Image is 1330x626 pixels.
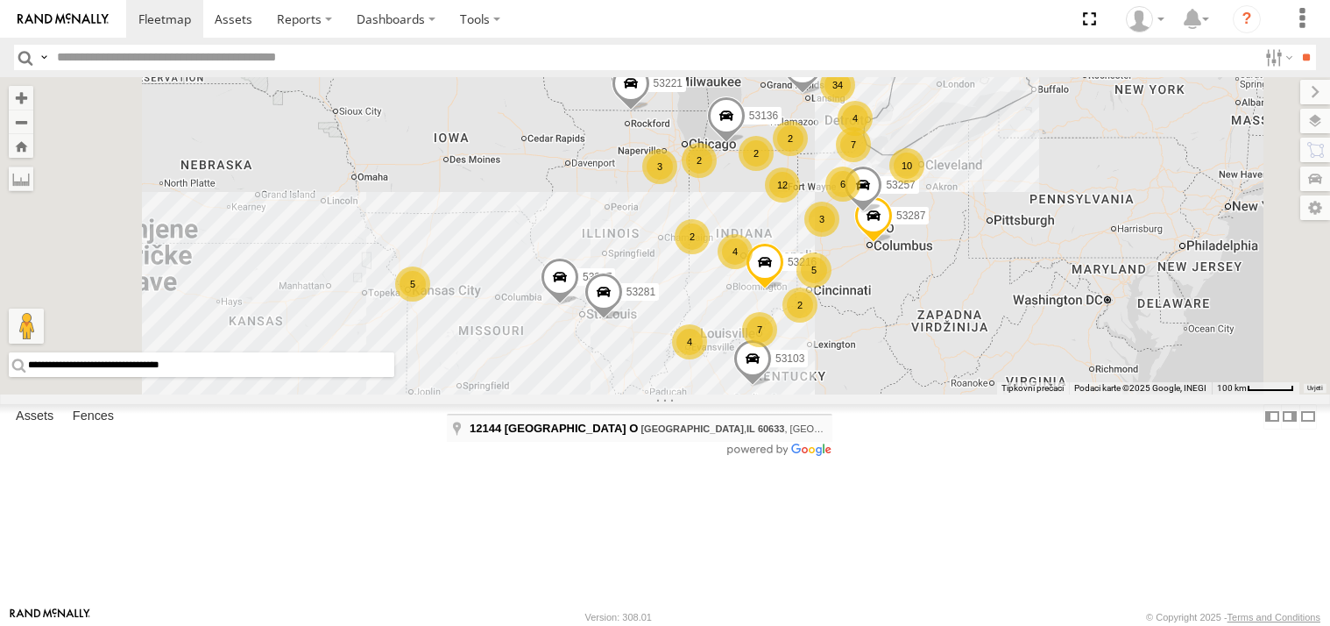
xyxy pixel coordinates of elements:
[836,127,871,162] div: 7
[782,288,817,323] div: 2
[758,423,785,434] span: 60633
[640,423,890,434] span: , , [GEOGRAPHIC_DATA]
[1001,382,1064,395] button: Tipkovni prečaci
[654,77,683,89] span: 53221
[773,121,808,156] div: 2
[9,86,33,110] button: Zoom in
[765,167,800,203] div: 12
[886,179,915,191] span: 53257
[470,422,501,435] span: 12144
[64,404,123,429] label: Fences
[37,45,51,70] label: Search Query
[788,257,817,269] span: 53216
[739,136,774,171] div: 2
[1281,404,1298,430] label: Dock Summary Table to the Right
[672,324,707,359] div: 4
[9,110,33,134] button: Zoom out
[9,309,44,344] button: Povucite Pegmana na kartu da biste otvorili Street View
[1258,45,1296,70] label: Search Filter Options
[583,271,612,283] span: 53217
[18,13,109,25] img: rand-logo.svg
[585,612,652,622] div: Version: 308.01
[9,167,33,191] label: Measure
[889,148,924,183] div: 10
[395,267,430,302] div: 5
[825,167,860,202] div: 6
[1233,5,1261,33] i: ?
[675,219,710,254] div: 2
[1146,612,1320,622] div: © Copyright 2025 -
[718,234,753,269] div: 4
[640,423,744,434] span: [GEOGRAPHIC_DATA]
[1074,383,1206,393] span: Podaci karte ©2025 Google, INEGI
[796,253,831,288] div: 5
[742,312,777,347] div: 7
[642,149,677,184] div: 3
[10,608,90,626] a: Visit our Website
[1212,382,1299,395] button: Mjerilo karte: 100 km naprema 50 piksela
[820,68,855,103] div: 34
[1300,196,1330,220] label: Map Settings
[775,352,804,365] span: 53103
[9,134,33,158] button: Zoom Home
[838,101,873,136] div: 4
[505,422,639,435] span: [GEOGRAPHIC_DATA] O
[1227,612,1320,622] a: Terms and Conditions
[682,143,717,178] div: 2
[1120,6,1171,32] div: Miky Transport
[626,286,655,298] span: 53281
[1263,404,1281,430] label: Dock Summary Table to the Left
[746,423,755,434] span: IL
[7,404,62,429] label: Assets
[749,110,778,122] span: 53136
[1217,383,1247,393] span: 100 km
[896,210,925,223] span: 53287
[1299,404,1317,430] label: Hide Summary Table
[804,202,839,237] div: 3
[1307,385,1322,392] a: Uvjeti (otvara se u novoj kartici)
